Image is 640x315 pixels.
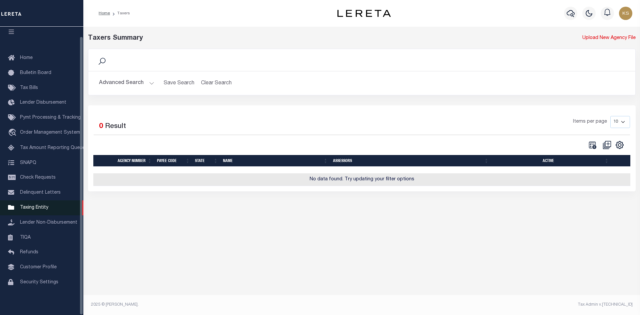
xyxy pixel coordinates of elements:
span: Tax Bills [20,86,38,90]
label: Result [105,121,126,132]
span: Check Requests [20,175,56,180]
span: Pymt Processing & Tracking [20,115,81,120]
span: Customer Profile [20,265,57,270]
span: Taxing Entity [20,205,48,210]
span: 0 [99,123,103,130]
span: Home [20,56,33,60]
th: Payee Code: activate to sort column ascending [154,155,192,167]
span: Bulletin Board [20,71,51,75]
i: travel_explore [8,129,19,137]
span: TIQA [20,235,31,240]
th: &nbsp; [611,155,631,167]
img: svg+xml;base64,PHN2ZyB4bWxucz0iaHR0cDovL3d3dy53My5vcmcvMjAwMC9zdmciIHBvaW50ZXItZXZlbnRzPSJub25lIi... [619,7,632,20]
th: Agency Number: activate to sort column ascending [115,155,154,167]
span: Tax Amount Reporting Queue [20,146,85,150]
span: SNAPQ [20,160,36,165]
span: Lender Non-Disbursement [20,220,77,225]
button: Advanced Search [99,77,154,90]
th: State: activate to sort column ascending [192,155,220,167]
span: Items per page [573,118,607,126]
li: Taxers [110,10,130,16]
a: Home [99,11,110,15]
div: Tax Admin v.[TECHNICAL_ID] [367,302,633,308]
span: Security Settings [20,280,58,285]
span: Refunds [20,250,38,255]
button: Save Search [160,77,198,90]
span: Delinquent Letters [20,190,61,195]
td: No data found. Try updating your filter options [93,173,631,186]
span: Lender Disbursement [20,100,66,105]
th: Assessors: activate to sort column ascending [330,155,491,167]
img: logo-dark.svg [337,10,391,17]
div: Taxers Summary [88,33,496,43]
a: Upload New Agency File [582,35,636,42]
div: 2025 © [PERSON_NAME]. [86,302,362,308]
th: Active: activate to sort column ascending [491,155,612,167]
span: Order Management System [20,130,80,135]
button: Clear Search [198,77,235,90]
th: Name: activate to sort column ascending [220,155,330,167]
